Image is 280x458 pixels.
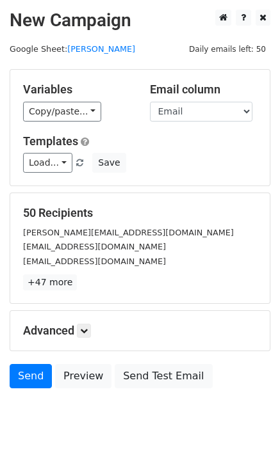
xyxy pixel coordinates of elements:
[23,153,72,173] a: Load...
[150,83,258,97] h5: Email column
[23,206,257,220] h5: 50 Recipients
[92,153,126,173] button: Save
[216,397,280,458] iframe: Chat Widget
[10,44,135,54] small: Google Sheet:
[10,364,52,388] a: Send
[23,274,77,290] a: +47 more
[185,42,270,56] span: Daily emails left: 50
[23,228,234,237] small: [PERSON_NAME][EMAIL_ADDRESS][DOMAIN_NAME]
[10,10,270,31] h2: New Campaign
[23,102,101,122] a: Copy/paste...
[23,83,131,97] h5: Variables
[185,44,270,54] a: Daily emails left: 50
[23,257,166,266] small: [EMAIL_ADDRESS][DOMAIN_NAME]
[23,242,166,251] small: [EMAIL_ADDRESS][DOMAIN_NAME]
[115,364,212,388] a: Send Test Email
[23,324,257,338] h5: Advanced
[67,44,135,54] a: [PERSON_NAME]
[23,134,78,148] a: Templates
[55,364,111,388] a: Preview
